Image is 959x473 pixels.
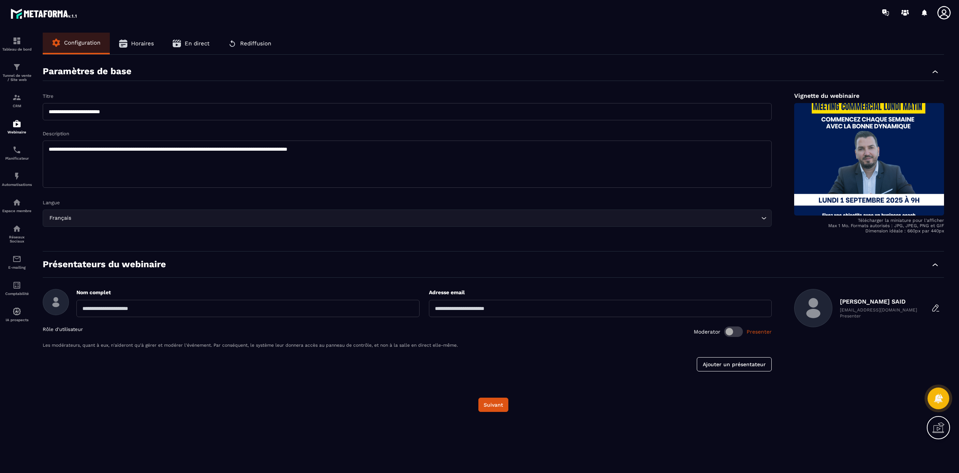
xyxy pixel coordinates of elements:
span: Moderator [694,329,720,335]
a: formationformationCRM [2,87,32,114]
span: Français [48,214,73,222]
p: [EMAIL_ADDRESS][DOMAIN_NAME] [840,307,917,313]
span: Rediffusion [240,40,271,47]
span: Horaires [131,40,154,47]
p: Comptabilité [2,292,32,296]
p: Adresse email [429,289,772,296]
p: Tunnel de vente / Site web [2,73,32,82]
a: schedulerschedulerPlanificateur [2,140,32,166]
p: IA prospects [2,318,32,322]
a: formationformationTableau de bord [2,31,32,57]
button: Ajouter un présentateur [697,357,772,371]
img: email [12,254,21,263]
img: automations [12,307,21,316]
label: Langue [43,200,60,205]
button: Horaires [110,33,163,54]
a: automationsautomationsAutomatisations [2,166,32,192]
label: Titre [43,93,54,99]
img: social-network [12,224,21,233]
p: Tableau de bord [2,47,32,51]
button: Suivant [478,398,508,412]
div: Search for option [43,210,772,227]
span: En direct [185,40,209,47]
img: automations [12,172,21,181]
p: [PERSON_NAME] SAID [840,298,917,305]
p: Vignette du webinaire [794,92,944,99]
span: Presenter [747,329,772,335]
button: En direct [163,33,219,54]
img: automations [12,198,21,207]
label: Description [43,131,69,136]
a: automationsautomationsEspace membre [2,192,32,219]
p: Max 1 Mo. Formats autorisés : JPG, JPEG, PNG et GIF [794,223,944,228]
a: social-networksocial-networkRéseaux Sociaux [2,219,32,249]
p: Presenter [840,313,917,319]
button: Rediffusion [219,33,281,54]
p: Réseaux Sociaux [2,235,32,243]
img: formation [12,36,21,45]
p: Rôle d'utilisateur [43,326,83,337]
p: Dimension idéale : 660px par 440px [794,228,944,234]
p: CRM [2,104,32,108]
a: formationformationTunnel de vente / Site web [2,57,32,87]
img: automations [12,119,21,128]
p: Webinaire [2,130,32,134]
span: Configuration [64,39,100,46]
img: formation [12,63,21,72]
img: accountant [12,281,21,290]
p: Les modérateurs, quant à eux, n'aideront qu'à gérer et modérer l'événement. Par conséquent, le sy... [43,343,772,348]
a: accountantaccountantComptabilité [2,275,32,301]
img: logo [10,7,78,20]
input: Search for option [73,214,759,222]
p: Espace membre [2,209,32,213]
p: Télécharger la miniature pour l'afficher [794,218,944,223]
img: formation [12,93,21,102]
p: Présentateurs du webinaire [43,259,166,270]
p: Nom complet [76,289,420,296]
p: Automatisations [2,183,32,187]
button: Configuration [43,33,110,53]
p: Paramètres de base [43,66,131,77]
img: scheduler [12,145,21,154]
p: Planificateur [2,156,32,160]
p: E-mailing [2,265,32,269]
a: emailemailE-mailing [2,249,32,275]
a: automationsautomationsWebinaire [2,114,32,140]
